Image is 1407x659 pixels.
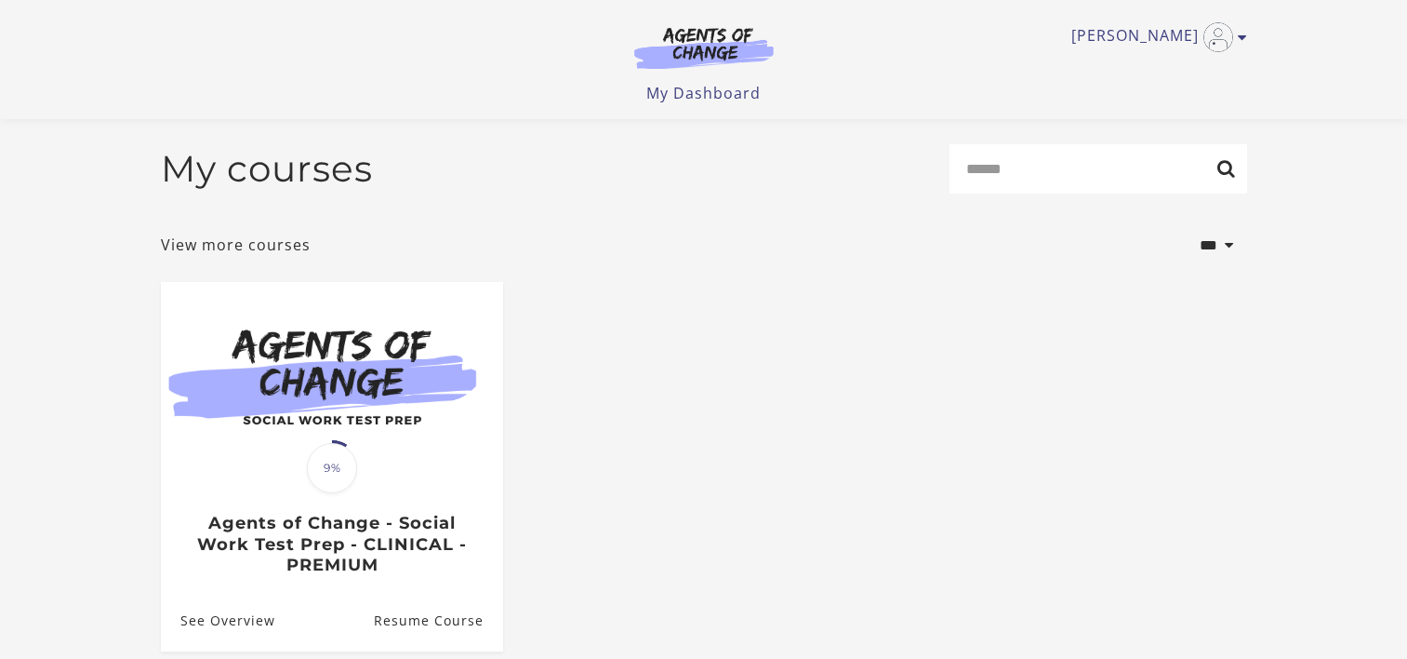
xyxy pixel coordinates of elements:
a: Toggle menu [1071,22,1238,52]
h3: Agents of Change - Social Work Test Prep - CLINICAL - PREMIUM [180,513,483,576]
h2: My courses [161,147,373,191]
span: 9% [307,443,357,493]
a: My Dashboard [646,83,761,103]
a: Agents of Change - Social Work Test Prep - CLINICAL - PREMIUM: Resume Course [373,590,502,651]
a: Agents of Change - Social Work Test Prep - CLINICAL - PREMIUM: See Overview [161,590,275,651]
a: View more courses [161,234,311,256]
img: Agents of Change Logo [615,26,793,69]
